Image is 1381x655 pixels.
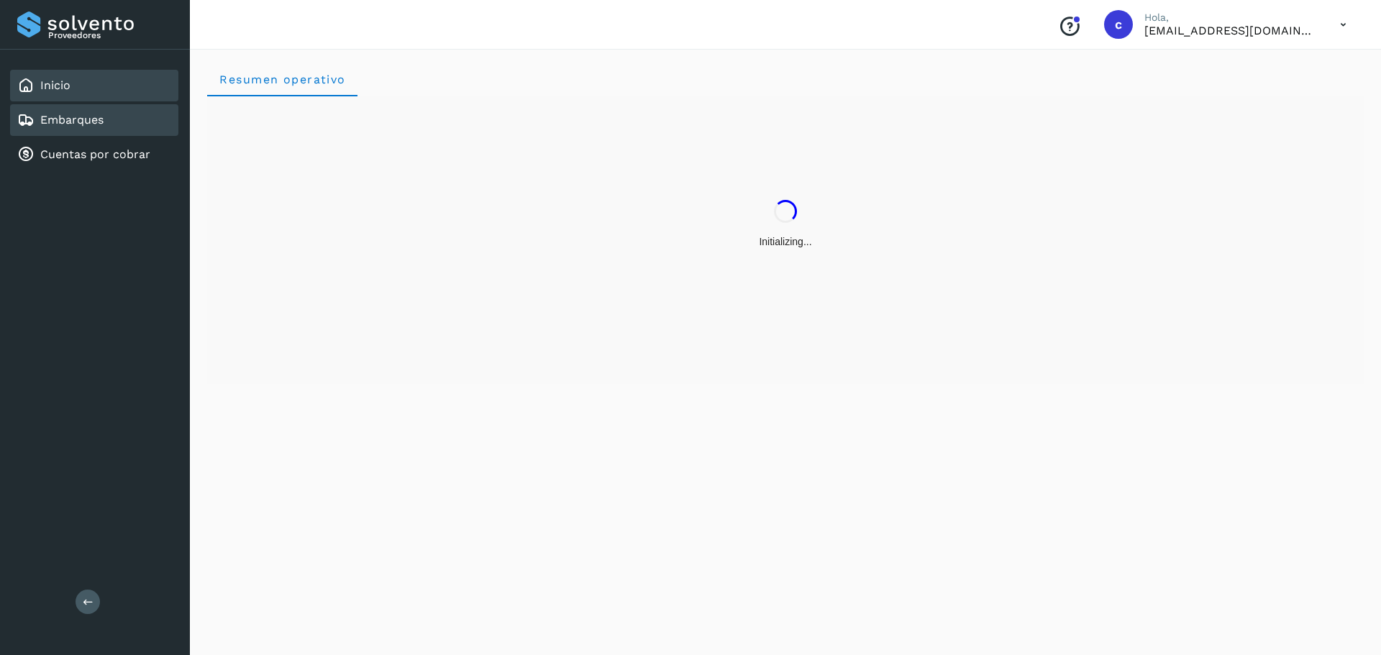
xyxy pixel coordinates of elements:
[1144,24,1317,37] p: cuentasespeciales8_met@castores.com.mx
[40,113,104,127] a: Embarques
[10,70,178,101] div: Inicio
[40,78,70,92] a: Inicio
[48,30,173,40] p: Proveedores
[40,147,150,161] a: Cuentas por cobrar
[10,139,178,170] div: Cuentas por cobrar
[219,73,346,86] span: Resumen operativo
[1144,12,1317,24] p: Hola,
[10,104,178,136] div: Embarques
